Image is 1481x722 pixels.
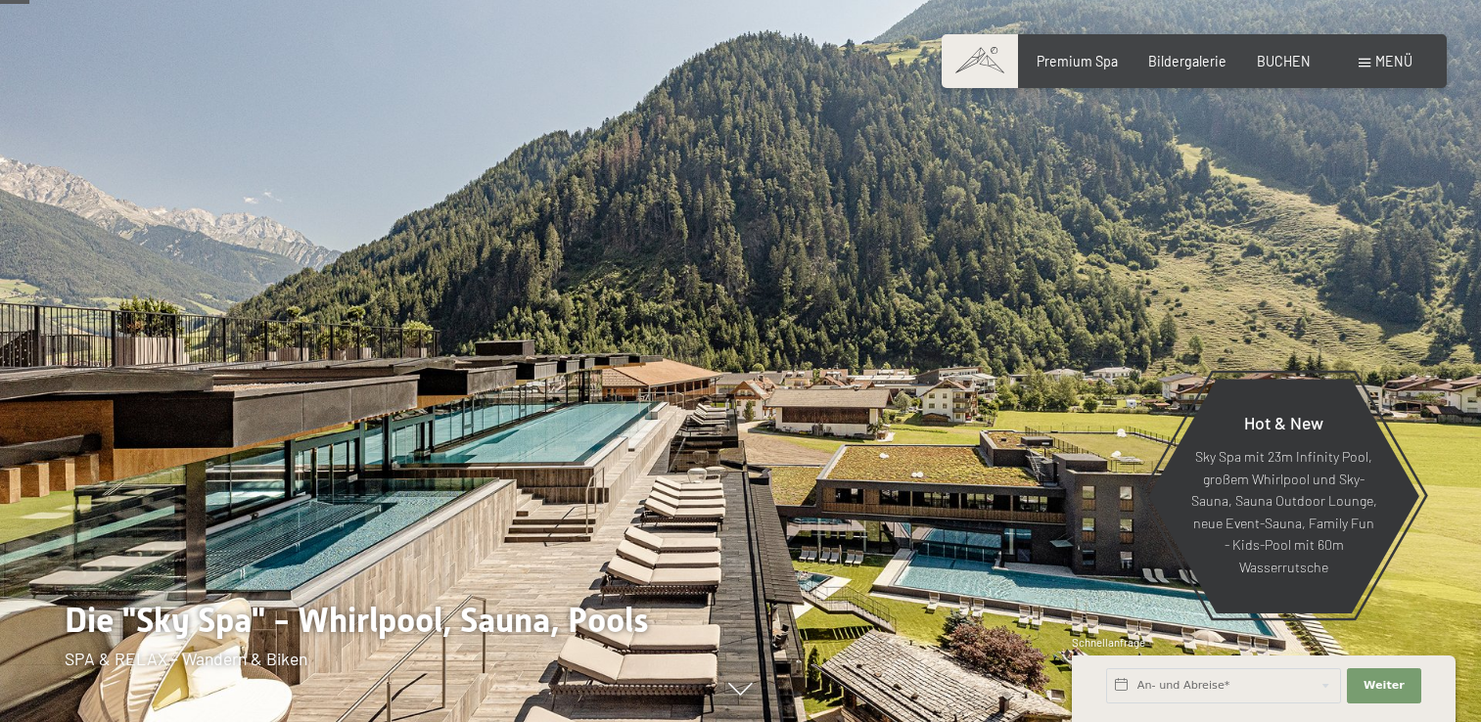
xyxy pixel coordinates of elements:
a: BUCHEN [1257,53,1311,69]
span: Menü [1375,53,1412,69]
button: Weiter [1347,668,1421,703]
a: Hot & New Sky Spa mit 23m Infinity Pool, großem Whirlpool und Sky-Sauna, Sauna Outdoor Lounge, ne... [1147,378,1420,614]
span: Hot & New [1244,412,1323,433]
p: Sky Spa mit 23m Infinity Pool, großem Whirlpool und Sky-Sauna, Sauna Outdoor Lounge, neue Event-S... [1190,447,1377,579]
a: Bildergalerie [1148,53,1226,69]
span: Schnellanfrage [1072,636,1145,649]
a: Premium Spa [1037,53,1118,69]
span: Weiter [1364,678,1405,694]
